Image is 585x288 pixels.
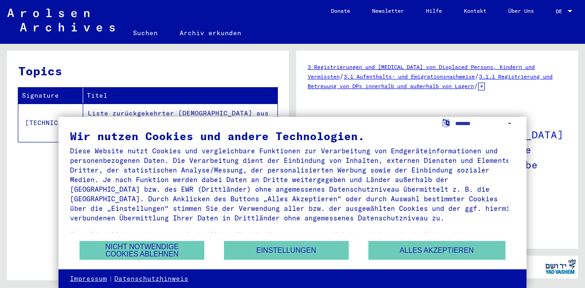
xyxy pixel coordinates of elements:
[308,114,567,184] h1: Liste zurückgekehrter [DEMOGRAPHIC_DATA] aus -Transylvanien (Überlebende die zurückgekehrt sind),...
[122,22,169,44] a: Suchen
[475,72,479,80] span: /
[18,62,277,80] h3: Topics
[83,88,277,104] th: Titel
[224,241,349,260] button: Einstellungen
[7,9,115,31] img: Arolsen_neg.svg
[18,104,83,142] td: [TECHNICAL_ID]
[114,274,188,283] a: Datenschutzhinweis
[441,118,451,127] label: Sprache auswählen
[70,131,515,141] div: Wir nutzen Cookies und andere Technologien.
[308,63,535,80] a: 3 Registrierungen und [MEDICAL_DATA] von Displaced Persons, Kindern und Vermissten
[474,82,478,90] span: /
[83,104,277,142] td: Liste zurückgekehrter [DEMOGRAPHIC_DATA] aus -Transylvanien (Überlebende die zurückgekehrt sind),...
[340,72,344,80] span: /
[344,73,475,80] a: 3.1 Aufenthalts- und Emigrationsnachweise
[18,88,83,104] th: Signature
[80,241,204,260] button: Nicht notwendige Cookies ablehnen
[70,146,515,223] div: Diese Website nutzt Cookies und vergleichbare Funktionen zur Verarbeitung von Endgeräteinformatio...
[70,274,107,283] a: Impressum
[543,255,578,278] img: yv_logo.png
[455,117,515,130] select: Sprache auswählen
[368,241,505,260] button: Alles akzeptieren
[169,22,252,44] a: Archiv erkunden
[556,8,566,15] span: DE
